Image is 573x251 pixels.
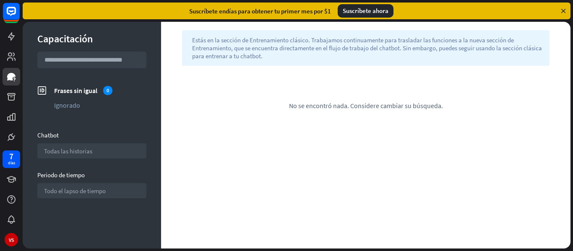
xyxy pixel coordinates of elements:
font: Todo el lapso de tiempo [44,187,106,195]
font: Estás en la sección de Entrenamiento clásico. Trabajamos continuamente para trasladar las funcion... [192,36,542,60]
font: Suscríbete ahora [343,7,388,15]
font: 0 [107,87,109,93]
a: 7 días [3,150,20,168]
font: Todas las historias [44,147,92,155]
font: Ignorado [54,101,80,109]
font: días [8,160,15,166]
font: VS [9,237,14,243]
font: Chatbot [37,131,59,139]
font: Suscríbete en [189,7,226,15]
font: frases_no_coincidentes [37,86,47,95]
button: Abrir el widget de chat LiveChat [7,3,32,28]
font: Capacitación [37,32,93,45]
font: Frases sin igual [54,86,97,95]
font: No se encontró nada. Considere cambiar su búsqueda. [289,101,443,110]
font: Periodo de tiempo [37,171,85,179]
font: 7 [9,151,13,161]
font: días para obtener tu primer mes por $1 [226,7,331,15]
